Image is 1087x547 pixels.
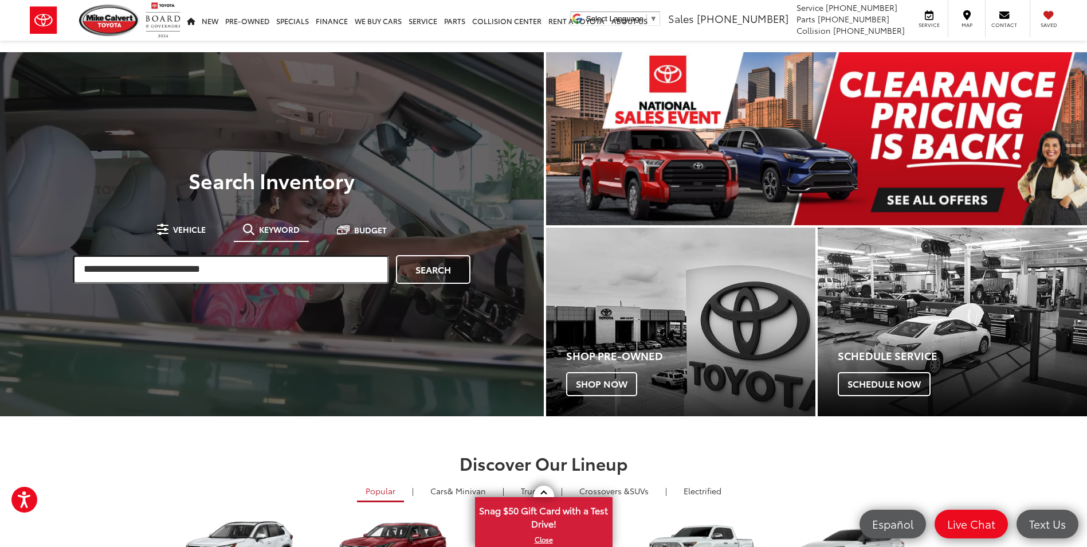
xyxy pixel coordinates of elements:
li: | [409,485,417,497]
div: Toyota [818,228,1087,416]
a: Text Us [1017,510,1078,538]
h4: Schedule Service [838,350,1087,362]
span: Map [954,21,979,29]
div: Toyota [546,228,815,416]
a: Trucks [512,481,553,501]
span: Schedule Now [838,372,931,396]
li: | [558,485,566,497]
span: [PHONE_NUMBER] [833,25,905,36]
a: Electrified [675,481,730,501]
h3: Search Inventory [48,169,496,192]
a: Live Chat [935,510,1008,538]
span: Shop Now [566,372,637,396]
span: Budget [354,226,387,234]
span: Collision [796,25,831,36]
span: Snag $50 Gift Card with a Test Drive! [476,498,611,533]
li: | [662,485,670,497]
span: Vehicle [173,225,206,233]
a: Español [860,510,926,538]
a: Shop Pre-Owned Shop Now [546,228,815,416]
span: Contact [991,21,1017,29]
h2: Discover Our Lineup [140,454,948,472]
a: SUVs [571,481,657,501]
img: Mike Calvert Toyota [79,5,140,36]
a: Schedule Service Schedule Now [818,228,1087,416]
a: Cars [422,481,495,501]
span: Live Chat [941,517,1001,531]
span: Español [866,517,919,531]
span: [PHONE_NUMBER] [826,2,897,13]
span: Crossovers & [579,485,630,497]
span: ▼ [650,14,657,23]
span: Service [796,2,823,13]
li: | [500,485,507,497]
a: Popular [357,481,404,502]
span: Sales [668,11,694,26]
span: [PHONE_NUMBER] [818,13,889,25]
span: [PHONE_NUMBER] [697,11,788,26]
h4: Shop Pre-Owned [566,350,815,362]
a: Search [396,255,470,284]
span: Saved [1036,21,1061,29]
span: Parts [796,13,815,25]
span: Text Us [1023,517,1072,531]
span: & Minivan [448,485,486,497]
span: Service [916,21,942,29]
span: Keyword [259,225,300,233]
